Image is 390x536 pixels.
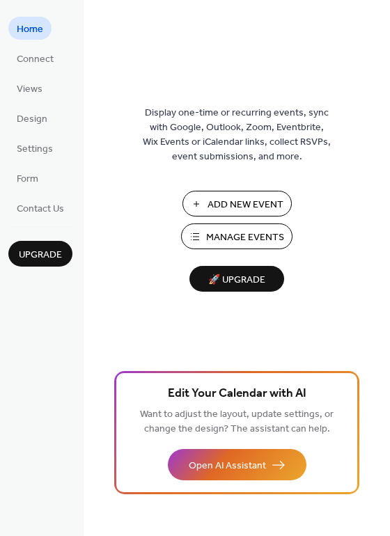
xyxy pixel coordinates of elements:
[168,384,306,404] span: Edit Your Calendar with AI
[189,459,266,473] span: Open AI Assistant
[17,202,64,216] span: Contact Us
[181,223,292,249] button: Manage Events
[8,196,72,219] a: Contact Us
[17,52,54,67] span: Connect
[17,82,42,97] span: Views
[8,77,51,100] a: Views
[8,241,72,267] button: Upgrade
[17,22,43,37] span: Home
[8,47,62,70] a: Connect
[206,230,284,245] span: Manage Events
[208,198,283,212] span: Add New Event
[17,172,38,187] span: Form
[8,166,47,189] a: Form
[17,112,47,127] span: Design
[182,191,292,216] button: Add New Event
[189,266,284,292] button: 🚀 Upgrade
[140,405,334,439] span: Want to adjust the layout, update settings, or change the design? The assistant can help.
[8,17,52,40] a: Home
[17,142,53,157] span: Settings
[143,106,331,164] span: Display one-time or recurring events, sync with Google, Outlook, Zoom, Eventbrite, Wix Events or ...
[168,449,306,480] button: Open AI Assistant
[8,107,56,129] a: Design
[198,271,276,290] span: 🚀 Upgrade
[8,136,61,159] a: Settings
[19,248,62,262] span: Upgrade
